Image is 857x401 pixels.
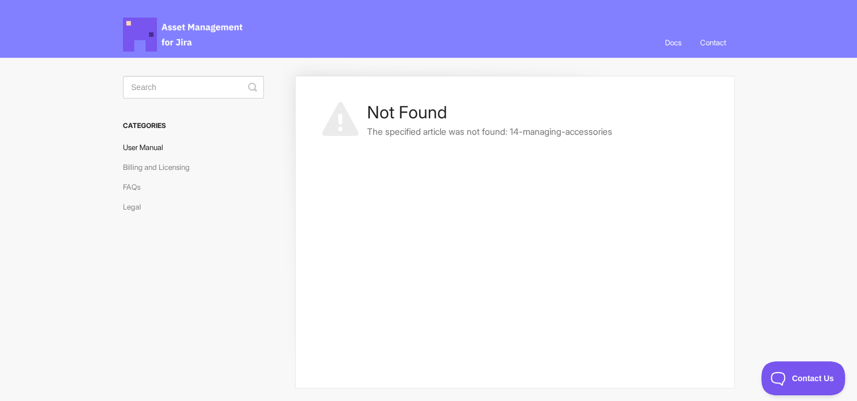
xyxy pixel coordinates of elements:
h3: Categories [123,116,264,136]
span: Asset Management for Jira Docs [123,18,244,52]
a: FAQs [123,178,149,196]
iframe: Toggle Customer Support [761,361,846,395]
h1: Not Found [322,102,707,122]
p: The specified article was not found: 14-managing-accessories [322,125,707,138]
a: Legal [123,198,150,216]
a: Docs [656,27,690,58]
input: Search [123,76,264,99]
a: User Manual [123,138,172,156]
a: Contact [692,27,735,58]
a: Billing and Licensing [123,158,198,176]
